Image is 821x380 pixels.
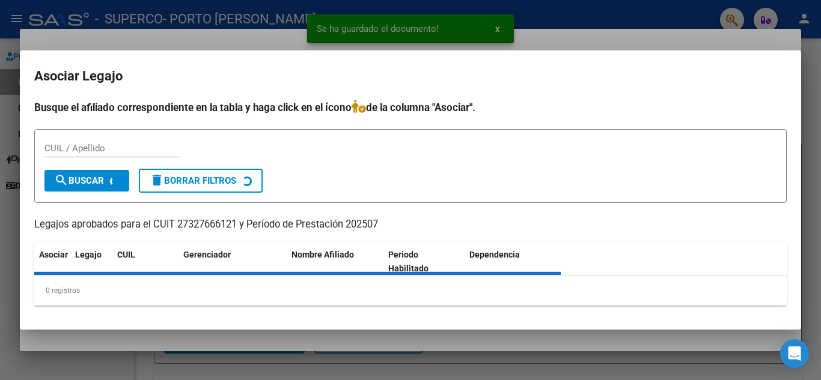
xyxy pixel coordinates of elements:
[183,250,231,259] span: Gerenciador
[44,170,129,192] button: Buscar
[388,250,429,273] span: Periodo Habilitado
[383,242,465,282] datatable-header-cell: Periodo Habilitado
[287,242,383,282] datatable-header-cell: Nombre Afiliado
[39,250,68,259] span: Asociar
[112,242,179,282] datatable-header-cell: CUIL
[179,242,287,282] datatable-header-cell: Gerenciador
[54,175,104,186] span: Buscar
[780,339,809,368] div: Open Intercom Messenger
[54,173,69,187] mat-icon: search
[469,250,520,259] span: Dependencia
[34,65,787,88] h2: Asociar Legajo
[34,217,787,232] p: Legajos aprobados para el CUIT 27327666121 y Período de Prestación 202507
[150,175,236,186] span: Borrar Filtros
[139,169,263,193] button: Borrar Filtros
[34,100,787,115] h4: Busque el afiliado correspondiente en la tabla y haga click en el ícono de la columna "Asociar".
[465,242,561,282] datatable-header-cell: Dependencia
[117,250,135,259] span: CUIL
[34,242,70,282] datatable-header-cell: Asociar
[75,250,102,259] span: Legajo
[291,250,354,259] span: Nombre Afiliado
[150,173,164,187] mat-icon: delete
[34,276,787,306] div: 0 registros
[70,242,112,282] datatable-header-cell: Legajo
